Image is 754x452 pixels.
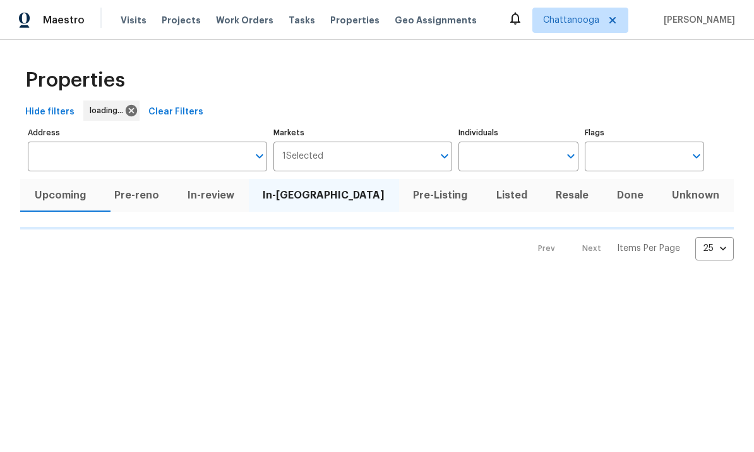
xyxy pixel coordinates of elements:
[695,232,734,265] div: 25
[256,186,392,204] span: In-[GEOGRAPHIC_DATA]
[659,14,735,27] span: [PERSON_NAME]
[181,186,241,204] span: In-review
[526,237,734,260] nav: Pagination Navigation
[43,14,85,27] span: Maestro
[395,14,477,27] span: Geo Assignments
[20,101,80,124] button: Hide filters
[611,186,650,204] span: Done
[28,129,267,137] label: Address
[282,151,323,162] span: 1 Selected
[216,14,273,27] span: Work Orders
[617,242,680,255] p: Items Per Page
[83,101,140,121] div: loading...
[458,129,578,137] label: Individuals
[330,14,380,27] span: Properties
[549,186,595,204] span: Resale
[562,147,580,165] button: Open
[162,14,201,27] span: Projects
[25,104,75,120] span: Hide filters
[688,147,705,165] button: Open
[107,186,165,204] span: Pre-reno
[28,186,92,204] span: Upcoming
[585,129,704,137] label: Flags
[289,16,315,25] span: Tasks
[121,14,147,27] span: Visits
[543,14,599,27] span: Chattanooga
[666,186,726,204] span: Unknown
[143,101,208,124] button: Clear Filters
[25,74,125,87] span: Properties
[436,147,453,165] button: Open
[273,129,453,137] label: Markets
[407,186,474,204] span: Pre-Listing
[90,104,128,117] span: loading...
[148,104,203,120] span: Clear Filters
[251,147,268,165] button: Open
[489,186,534,204] span: Listed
